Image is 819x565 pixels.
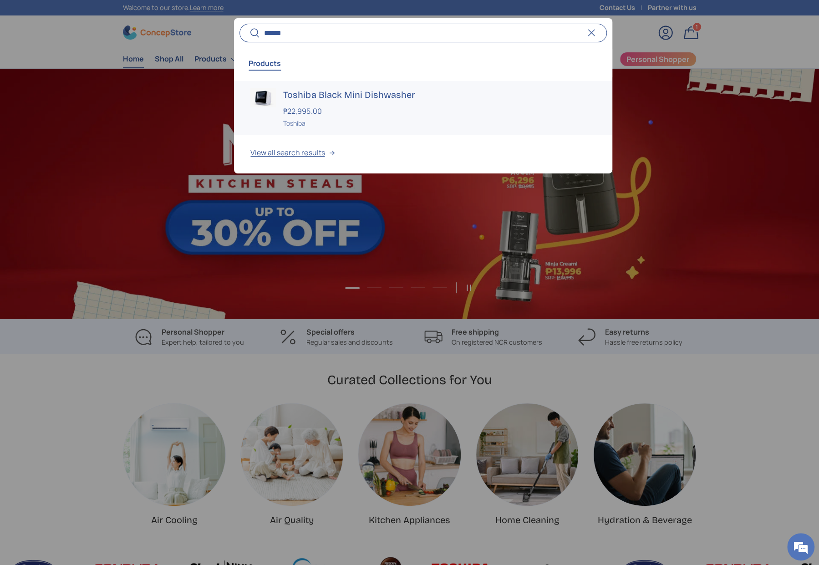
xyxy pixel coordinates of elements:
[283,88,595,101] h3: Toshiba Black Mini Dishwasher
[249,53,281,74] button: Products
[234,135,612,173] button: View all search results
[283,118,595,128] div: Toshiba
[283,106,324,116] strong: ₱22,995.00
[250,88,276,107] img: toshiba portable dishwasher with LED display and touch control
[234,81,612,135] a: toshiba portable dishwasher with LED display and touch control Toshiba Black Mini Dishwasher ₱22,...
